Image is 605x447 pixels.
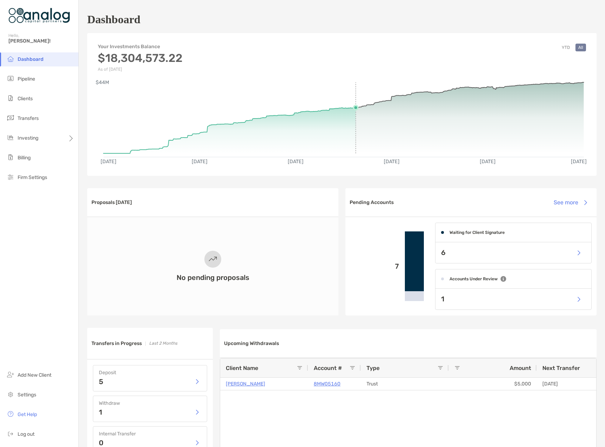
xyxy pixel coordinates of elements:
[450,276,498,281] h4: Accounts Under Review
[542,365,580,371] span: Next Transfer
[6,429,15,438] img: logout icon
[6,133,15,142] img: investing icon
[91,340,142,346] h3: Transfers in Progress
[572,159,587,165] text: [DATE]
[192,159,208,165] text: [DATE]
[18,135,38,141] span: Investing
[575,44,586,51] button: All
[548,195,592,210] button: See more
[99,431,201,437] h4: Internal Transfer
[510,365,531,371] span: Amount
[6,153,15,161] img: billing icon
[350,199,394,205] h3: Pending Accounts
[314,379,340,388] a: 8MW05160
[6,55,15,63] img: dashboard icon
[441,248,446,257] p: 6
[99,378,103,385] p: 5
[384,159,400,165] text: [DATE]
[226,379,265,388] a: [PERSON_NAME]
[149,339,177,348] p: Last 2 Months
[98,51,183,65] h3: $18,304,573.22
[441,295,444,304] p: 1
[8,38,74,44] span: [PERSON_NAME]!
[18,76,35,82] span: Pipeline
[6,410,15,418] img: get-help icon
[99,439,103,446] p: 0
[99,370,201,376] h4: Deposit
[224,340,279,346] h3: Upcoming Withdrawals
[449,378,537,390] div: $5,000
[177,273,249,282] h3: No pending proposals
[18,155,31,161] span: Billing
[351,262,399,271] p: 7
[91,199,132,205] h3: Proposals [DATE]
[101,159,116,165] text: [DATE]
[6,94,15,102] img: clients icon
[98,44,183,50] h4: Your Investments Balance
[98,67,183,72] p: As of [DATE]
[6,114,15,122] img: transfers icon
[226,365,258,371] span: Client Name
[6,390,15,398] img: settings icon
[18,431,34,437] span: Log out
[99,400,201,406] h4: Withdraw
[18,392,36,398] span: Settings
[18,174,47,180] span: Firm Settings
[18,56,44,62] span: Dashboard
[450,230,505,235] h4: Waiting for Client Signature
[6,370,15,379] img: add_new_client icon
[96,79,109,85] text: $44M
[6,173,15,181] img: firm-settings icon
[559,44,573,51] button: YTD
[18,411,37,417] span: Get Help
[18,115,39,121] span: Transfers
[288,159,304,165] text: [DATE]
[314,365,342,371] span: Account #
[6,74,15,83] img: pipeline icon
[361,378,449,390] div: Trust
[8,3,70,28] img: Zoe Logo
[480,159,496,165] text: [DATE]
[18,372,51,378] span: Add New Client
[18,96,33,102] span: Clients
[87,13,140,26] h1: Dashboard
[367,365,380,371] span: Type
[99,409,102,416] p: 1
